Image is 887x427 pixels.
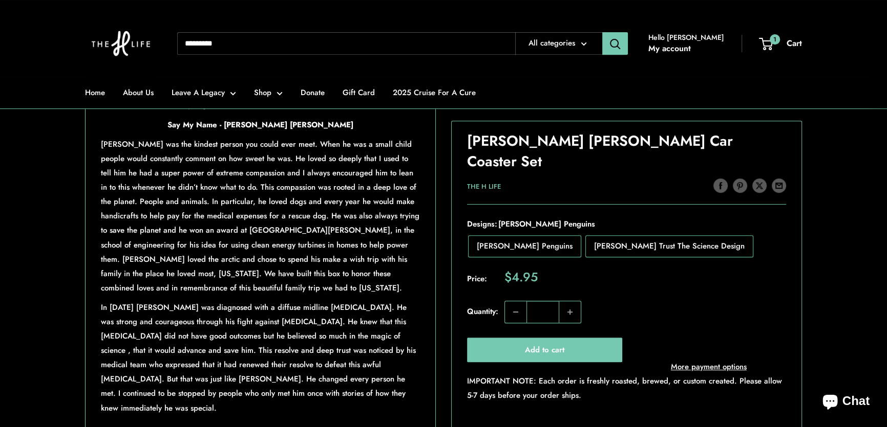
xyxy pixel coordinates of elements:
p: IMPORTANT NOTE: Each order is freshly roasted, brewed, or custom created. Please allow 5-7 days b... [467,373,786,402]
span: [PERSON_NAME] Penguins [497,218,595,230]
button: Search [602,32,628,55]
a: Gift Card [343,85,375,100]
a: Shop [254,85,283,100]
a: My account [648,41,691,56]
img: The H Life [85,10,157,77]
input: Search... [177,32,515,55]
a: Share by email [772,178,786,193]
a: More payment options [631,359,787,373]
a: Share on Facebook [713,178,728,193]
label: Quantity: [467,297,504,323]
span: Cart [787,37,802,49]
h1: [PERSON_NAME] [PERSON_NAME] Car Coaster Set [467,131,786,172]
label: Tyler's Trust The Science Design [585,235,753,257]
span: Price: [467,271,504,286]
inbox-online-store-chat: Shopify online store chat [813,386,879,419]
a: Leave A Legacy [172,85,236,100]
a: Home [85,85,105,100]
span: [PERSON_NAME] Penguins [477,240,573,252]
span: Designs: [467,217,786,231]
span: [PERSON_NAME] Trust The Science Design [594,240,745,252]
span: In [DATE] [PERSON_NAME] was diagnosed with a diffuse midline [MEDICAL_DATA]. He was strong and co... [101,302,416,413]
a: About Us [123,85,154,100]
span: Say My Name - [PERSON_NAME] [PERSON_NAME] [167,119,353,130]
a: Pin on Pinterest [733,178,747,193]
a: Donate [301,85,325,100]
a: The H Life [467,182,501,191]
span: 1 [770,34,780,44]
span: [PERSON_NAME] was the kindest person you could ever meet. When he was a small child people would ... [101,139,419,293]
button: Decrease quantity [505,301,526,322]
a: 2025 Cruise For A Cure [393,85,476,100]
button: Add to cart [467,337,622,362]
a: 1 Cart [760,36,802,51]
span: $4.95 [504,271,538,283]
input: Quantity [526,301,559,322]
a: Tweet on Twitter [752,178,767,193]
span: Hello [PERSON_NAME] [648,31,724,44]
button: Increase quantity [559,301,581,322]
label: Tyler's Penguins [468,235,581,257]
